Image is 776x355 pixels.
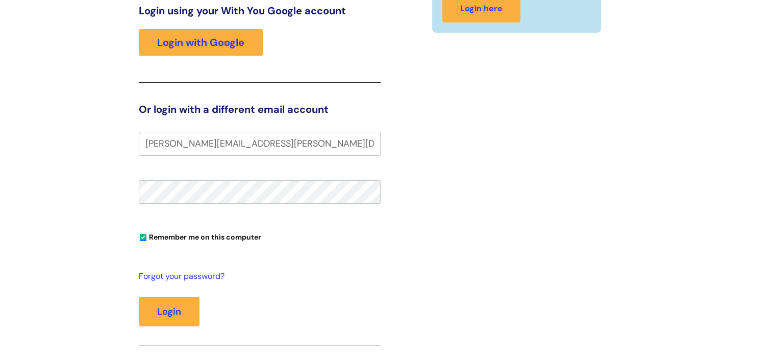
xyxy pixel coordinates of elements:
[139,230,261,242] label: Remember me on this computer
[139,103,381,115] h3: Or login with a different email account
[139,5,381,17] h3: Login using your With You Google account
[139,297,199,326] button: Login
[139,132,381,155] input: Your e-mail address
[139,29,263,56] a: Login with Google
[139,269,376,284] a: Forgot your password?
[139,228,381,245] div: You can uncheck this option if you're logging in from a shared device
[140,234,146,241] input: Remember me on this computer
